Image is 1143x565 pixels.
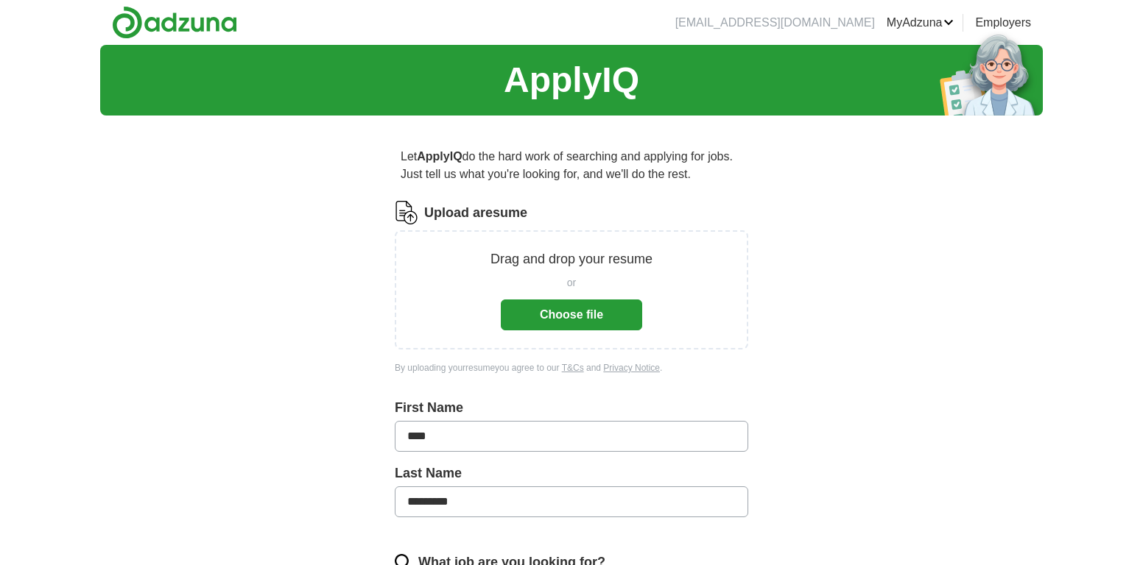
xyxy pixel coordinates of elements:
[975,14,1031,32] a: Employers
[567,275,576,291] span: or
[501,299,642,330] button: Choose file
[395,142,748,189] p: Let do the hard work of searching and applying for jobs. Just tell us what you're looking for, an...
[603,363,660,373] a: Privacy Notice
[424,203,527,223] label: Upload a resume
[417,150,462,163] strong: ApplyIQ
[504,54,639,107] h1: ApplyIQ
[395,201,418,224] img: CV Icon
[490,249,653,269] p: Drag and drop your resume
[395,463,748,483] label: Last Name
[395,398,748,418] label: First Name
[562,363,584,373] a: T&Cs
[395,361,748,374] div: By uploading your resume you agree to our and .
[675,14,875,32] li: [EMAIL_ADDRESS][DOMAIN_NAME]
[887,14,954,32] a: MyAdzuna
[112,6,237,39] img: Adzuna logo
